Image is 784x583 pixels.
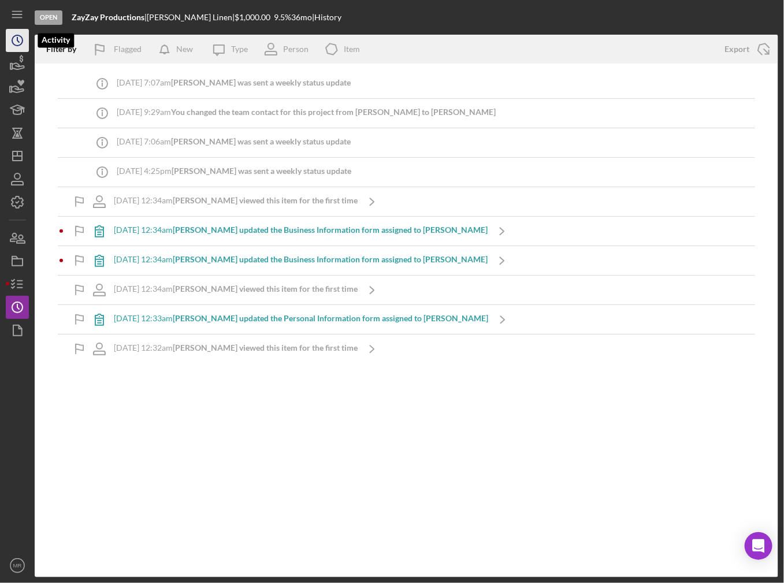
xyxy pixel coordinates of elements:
[85,217,517,246] a: [DATE] 12:34am[PERSON_NAME] updated the Business Information form assigned to [PERSON_NAME]
[745,532,772,560] div: Open Intercom Messenger
[173,284,358,294] b: [PERSON_NAME] viewed this item for the first time
[85,246,517,275] a: [DATE] 12:34am[PERSON_NAME] updated the Business Information form assigned to [PERSON_NAME]
[147,13,235,22] div: [PERSON_NAME] Linen |
[173,254,488,264] b: [PERSON_NAME] updated the Business Information form assigned to [PERSON_NAME]
[312,13,341,22] div: | History
[114,343,358,352] div: [DATE] 12:32am
[35,10,62,25] div: Open
[117,137,351,146] div: [DATE] 7:06am
[173,343,358,352] b: [PERSON_NAME] viewed this item for the first time
[173,225,488,235] b: [PERSON_NAME] updated the Business Information form assigned to [PERSON_NAME]
[85,305,517,334] a: [DATE] 12:33am[PERSON_NAME] updated the Personal Information form assigned to [PERSON_NAME]
[176,38,193,61] div: New
[85,187,387,216] a: [DATE] 12:34am[PERSON_NAME] viewed this item for the first time
[85,38,153,61] button: Flagged
[85,335,387,363] a: [DATE] 12:32am[PERSON_NAME] viewed this item for the first time
[171,107,496,117] b: You changed the team contact for this project from [PERSON_NAME] to [PERSON_NAME]
[173,313,488,323] b: [PERSON_NAME] updated the Personal Information form assigned to [PERSON_NAME]
[231,44,248,54] div: Type
[46,44,85,54] div: Filter by
[114,225,488,235] div: [DATE] 12:34am
[117,78,351,87] div: [DATE] 7:07am
[72,12,144,22] b: ZayZay Productions
[114,38,142,61] div: Flagged
[114,284,358,294] div: [DATE] 12:34am
[114,314,488,323] div: [DATE] 12:33am
[171,136,351,146] b: [PERSON_NAME] was sent a weekly status update
[171,77,351,87] b: [PERSON_NAME] was sent a weekly status update
[117,107,496,117] div: [DATE] 9:29am
[114,196,358,205] div: [DATE] 12:34am
[724,38,749,61] div: Export
[117,166,351,176] div: [DATE] 4:25pm
[6,554,29,577] button: MR
[274,13,291,22] div: 9.5 %
[291,13,312,22] div: 36 mo
[85,276,387,305] a: [DATE] 12:34am[PERSON_NAME] viewed this item for the first time
[13,563,22,569] text: MR
[72,13,147,22] div: |
[235,13,274,22] div: $1,000.00
[344,44,360,54] div: Item
[713,38,778,61] button: Export
[114,255,488,264] div: [DATE] 12:34am
[172,166,351,176] b: [PERSON_NAME] was sent a weekly status update
[153,38,205,61] button: New
[173,195,358,205] b: [PERSON_NAME] viewed this item for the first time
[283,44,309,54] div: Person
